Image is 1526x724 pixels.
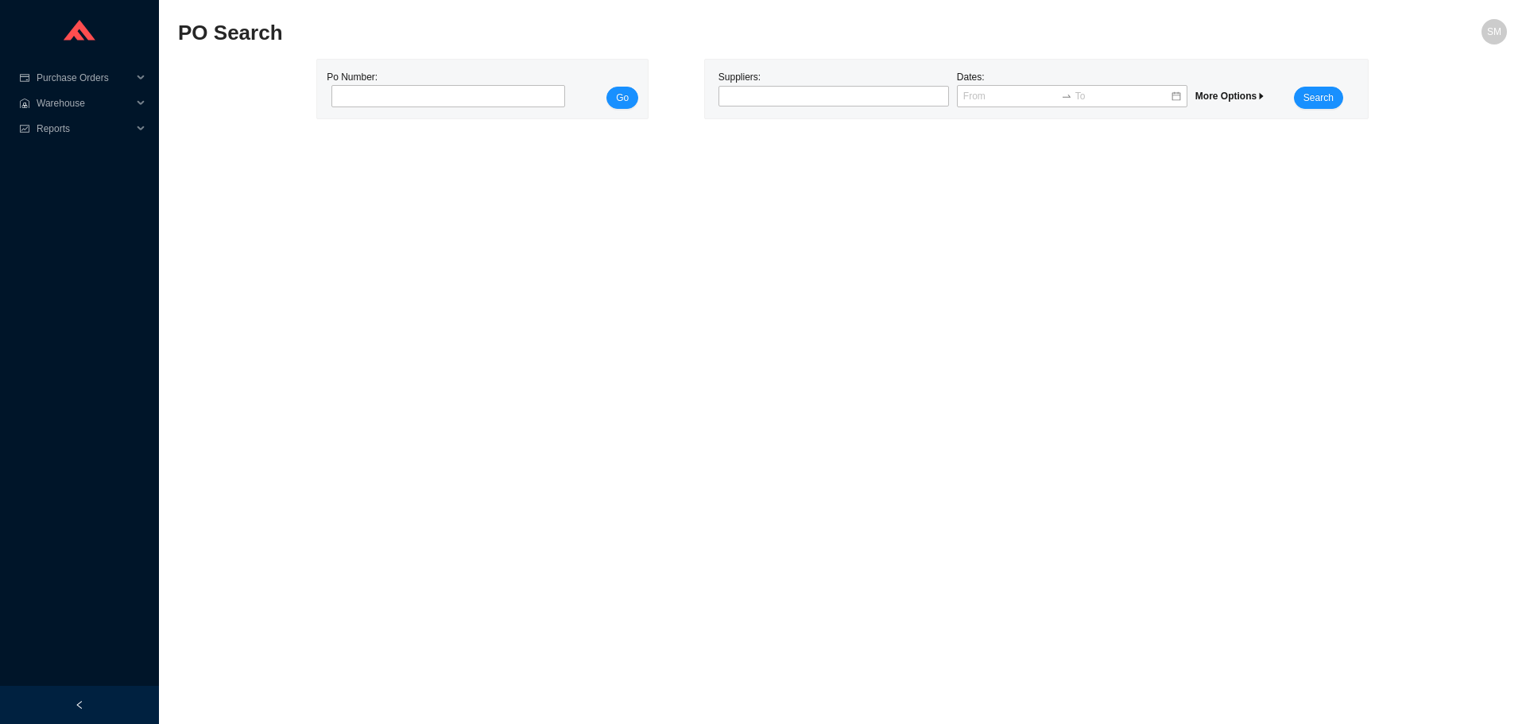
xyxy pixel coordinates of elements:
button: Search [1294,87,1343,109]
span: Search [1303,90,1334,106]
span: More Options [1195,91,1266,102]
div: Dates: [953,69,1191,109]
span: Warehouse [37,91,132,116]
span: to [1061,91,1072,102]
input: From [963,88,1058,104]
span: swap-right [1061,91,1072,102]
div: Po Number: [327,69,560,109]
span: credit-card [19,73,30,83]
span: Go [616,90,629,106]
span: SM [1487,19,1501,45]
span: fund [19,124,30,134]
span: left [75,700,84,710]
span: Reports [37,116,132,141]
span: Purchase Orders [37,65,132,91]
div: Suppliers: [715,69,953,109]
h2: PO Search [178,19,1175,47]
button: Go [606,87,638,109]
input: To [1075,88,1170,104]
span: caret-right [1257,91,1266,101]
